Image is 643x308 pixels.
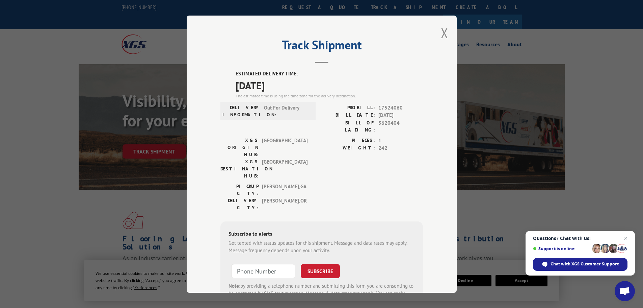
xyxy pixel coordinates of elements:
button: SUBSCRIBE [301,264,340,278]
label: PIECES: [322,137,375,144]
span: 1 [378,137,423,144]
label: XGS DESTINATION HUB: [220,158,259,179]
span: [PERSON_NAME] , OR [262,197,307,211]
label: DELIVERY INFORMATION: [222,104,261,118]
strong: Note: [229,282,240,289]
label: XGS ORIGIN HUB: [220,137,259,158]
label: ESTIMATED DELIVERY TIME: [236,70,423,78]
div: Get texted with status updates for this shipment. Message and data rates may apply. Message frequ... [229,239,415,254]
div: Chat with XGS Customer Support [533,258,627,271]
span: Close chat [622,234,630,242]
label: BILL DATE: [322,112,375,119]
label: WEIGHT: [322,144,375,152]
span: Chat with XGS Customer Support [551,261,619,267]
span: Questions? Chat with us! [533,236,627,241]
button: Close modal [441,24,448,42]
span: 5620404 [378,119,423,133]
input: Phone Number [231,264,295,278]
span: [GEOGRAPHIC_DATA] [262,137,307,158]
span: [PERSON_NAME] , GA [262,183,307,197]
span: Support is online [533,246,590,251]
label: PICKUP CITY: [220,183,259,197]
div: The estimated time is using the time zone for the delivery destination. [236,93,423,99]
span: [DATE] [236,77,423,93]
div: Subscribe to alerts [229,229,415,239]
div: Open chat [615,281,635,301]
span: [DATE] [378,112,423,119]
label: PROBILL: [322,104,375,112]
div: by providing a telephone number and submitting this form you are consenting to be contacted by SM... [229,282,415,305]
span: 17524060 [378,104,423,112]
label: BILL OF LADING: [322,119,375,133]
label: DELIVERY CITY: [220,197,259,211]
span: Out For Delivery [264,104,310,118]
h2: Track Shipment [220,40,423,53]
span: 242 [378,144,423,152]
span: [GEOGRAPHIC_DATA] [262,158,307,179]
